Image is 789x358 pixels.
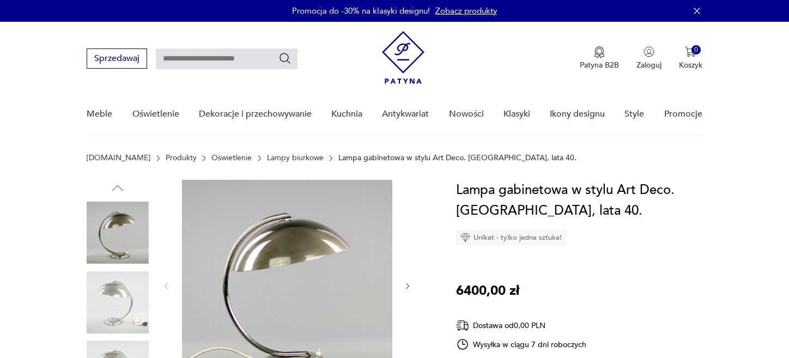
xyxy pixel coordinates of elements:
img: Ikona koszyka [685,46,696,57]
button: Szukaj [278,52,292,65]
a: Klasyki [503,93,530,135]
button: 0Koszyk [679,46,702,70]
div: Unikat - tylko jedna sztuka! [456,229,566,246]
a: Meble [87,93,112,135]
img: Ikona medalu [594,46,605,58]
a: Kuchnia [331,93,362,135]
a: Zobacz produkty [435,5,497,16]
img: Zdjęcie produktu Lampa gabinetowa w stylu Art Deco. Warszawa, lata 40. [87,202,149,264]
div: Dostawa od 0,00 PLN [456,319,587,332]
a: Dekoracje i przechowywanie [199,93,312,135]
p: Lampa gabinetowa w stylu Art Deco. [GEOGRAPHIC_DATA], lata 40. [338,154,576,162]
button: Zaloguj [636,46,661,70]
img: Ikona dostawy [456,319,469,332]
p: Koszyk [679,60,702,70]
div: Wysyłka w ciągu 7 dni roboczych [456,338,587,351]
img: Ikona diamentu [460,233,470,242]
a: Sprzedawaj [87,56,147,63]
a: Produkty [166,154,197,162]
p: 6400,00 zł [456,281,519,301]
p: Patyna B2B [580,60,619,70]
a: Oświetlenie [132,93,179,135]
a: Lampy biurkowe [267,154,324,162]
a: Nowości [449,93,484,135]
button: Patyna B2B [580,46,619,70]
button: Sprzedawaj [87,48,147,69]
div: 0 [691,45,701,54]
a: Promocje [664,93,702,135]
h1: Lampa gabinetowa w stylu Art Deco. [GEOGRAPHIC_DATA], lata 40. [456,180,702,221]
p: Promocja do -30% na klasyki designu! [292,5,430,16]
a: Antykwariat [382,93,429,135]
p: Zaloguj [636,60,661,70]
a: [DOMAIN_NAME] [87,154,150,162]
a: Ikona medaluPatyna B2B [580,46,619,70]
a: Style [624,93,644,135]
img: Patyna - sklep z meblami i dekoracjami vintage [382,31,424,84]
a: Ikony designu [550,93,605,135]
a: Oświetlenie [211,154,252,162]
img: Ikonka użytkownika [644,46,654,57]
img: Zdjęcie produktu Lampa gabinetowa w stylu Art Deco. Warszawa, lata 40. [87,271,149,333]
